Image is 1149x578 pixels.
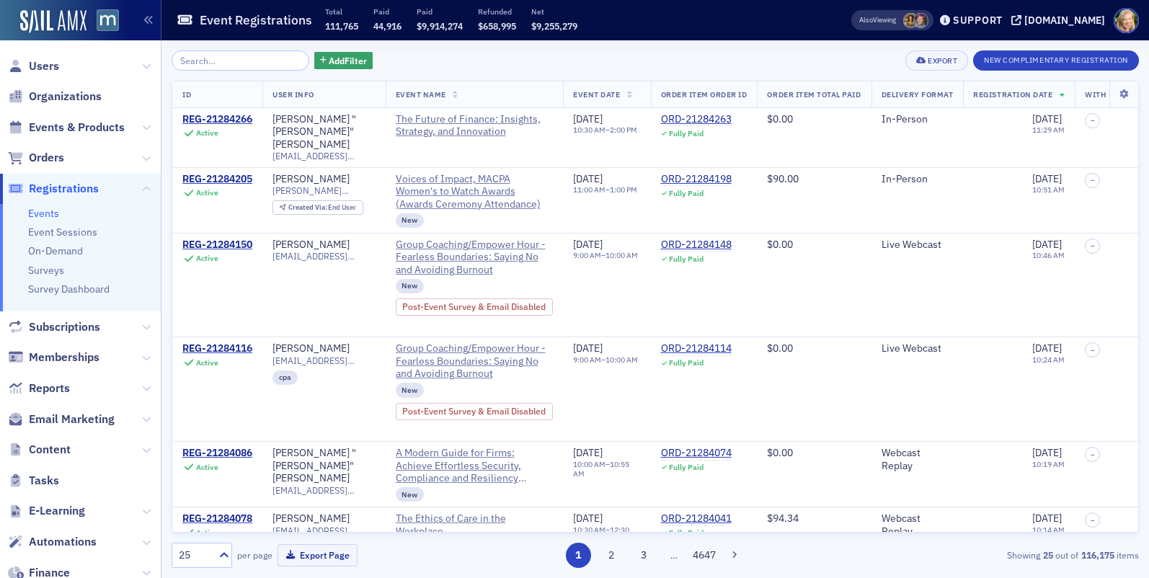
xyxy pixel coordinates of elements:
[396,173,554,211] span: Voices of Impact, MACPA Women's to Watch Awards (Awards Ceremony Attendance)
[29,58,59,74] span: Users
[573,250,601,260] time: 9:00 AM
[272,447,376,485] a: [PERSON_NAME] "[PERSON_NAME]" [PERSON_NAME]
[973,53,1139,66] a: New Complimentary Registration
[859,15,873,25] div: Also
[8,534,97,550] a: Automations
[196,358,218,368] div: Active
[1032,459,1065,469] time: 10:19 AM
[182,447,252,460] a: REG-21284086
[8,181,99,197] a: Registrations
[882,512,954,538] div: Webcast Replay
[573,355,601,365] time: 9:00 AM
[1032,342,1062,355] span: [DATE]
[1091,346,1095,355] span: –
[97,9,119,32] img: SailAMX
[29,412,115,427] span: Email Marketing
[196,254,218,263] div: Active
[8,442,71,458] a: Content
[8,58,59,74] a: Users
[29,381,70,396] span: Reports
[669,129,704,138] div: Fully Paid
[325,6,358,17] p: Total
[29,350,99,365] span: Memberships
[827,548,1139,561] div: Showing out of items
[272,355,376,366] span: [EMAIL_ADDRESS][DOMAIN_NAME]
[417,6,463,17] p: Paid
[182,512,252,525] a: REG-21284078
[396,298,554,316] div: Post-Event Survey
[272,512,350,525] a: [PERSON_NAME]
[182,89,191,99] span: ID
[664,548,684,561] span: …
[610,125,637,135] time: 2:00 PM
[1032,112,1062,125] span: [DATE]
[196,188,218,197] div: Active
[28,244,83,257] a: On-Demand
[396,487,425,502] div: New
[767,112,793,125] span: $0.00
[661,239,732,252] a: ORD-21284148
[859,15,896,25] span: Viewing
[573,89,620,99] span: Event Date
[196,528,218,538] div: Active
[272,342,350,355] a: [PERSON_NAME]
[396,512,554,538] a: The Ethics of Care in the Workplace
[1091,116,1095,125] span: –
[598,543,624,568] button: 2
[573,460,641,479] div: –
[953,14,1003,27] div: Support
[29,120,125,135] span: Events & Products
[396,447,554,485] span: A Modern Guide for Firms: Achieve Effortless Security, Compliance and Resiliency (brought to you ...
[1032,525,1065,535] time: 10:14 AM
[373,6,402,17] p: Paid
[200,12,312,29] h1: Event Registrations
[573,125,605,135] time: 10:30 AM
[28,264,64,277] a: Surveys
[272,89,314,99] span: User Info
[272,113,376,151] div: [PERSON_NAME] "[PERSON_NAME]" [PERSON_NAME]
[669,254,704,264] div: Fully Paid
[8,503,85,519] a: E-Learning
[767,238,793,251] span: $0.00
[478,6,516,17] p: Refunded
[767,89,861,99] span: Order Item Total Paid
[314,52,373,70] button: AddFilter
[182,342,252,355] a: REG-21284116
[29,181,99,197] span: Registrations
[20,10,86,33] a: SailAMX
[669,358,704,368] div: Fully Paid
[272,251,376,262] span: [EMAIL_ADDRESS][DOMAIN_NAME]
[8,473,59,489] a: Tasks
[396,113,554,138] a: The Future of Finance: Insights, Strategy, and Innovation
[1091,241,1095,250] span: –
[8,381,70,396] a: Reports
[29,150,64,166] span: Orders
[661,113,732,126] a: ORD-21284263
[913,13,928,28] span: Meghan Will
[8,150,64,166] a: Orders
[272,200,363,215] div: Created Via: End User
[573,512,603,525] span: [DATE]
[661,512,732,525] a: ORD-21284041
[531,20,577,32] span: $9,255,279
[669,463,704,472] div: Fully Paid
[573,125,637,135] div: –
[29,89,102,105] span: Organizations
[1032,355,1065,365] time: 10:24 AM
[573,446,603,459] span: [DATE]
[8,319,100,335] a: Subscriptions
[973,89,1052,99] span: Registration Date
[325,20,358,32] span: 111,765
[1091,516,1095,525] span: –
[661,89,747,99] span: Order Item Order ID
[272,151,376,161] span: [EMAIL_ADDRESS][DOMAIN_NAME]
[396,89,446,99] span: Event Name
[882,342,954,355] div: Live Webcast
[396,383,425,397] div: New
[767,512,799,525] span: $94.34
